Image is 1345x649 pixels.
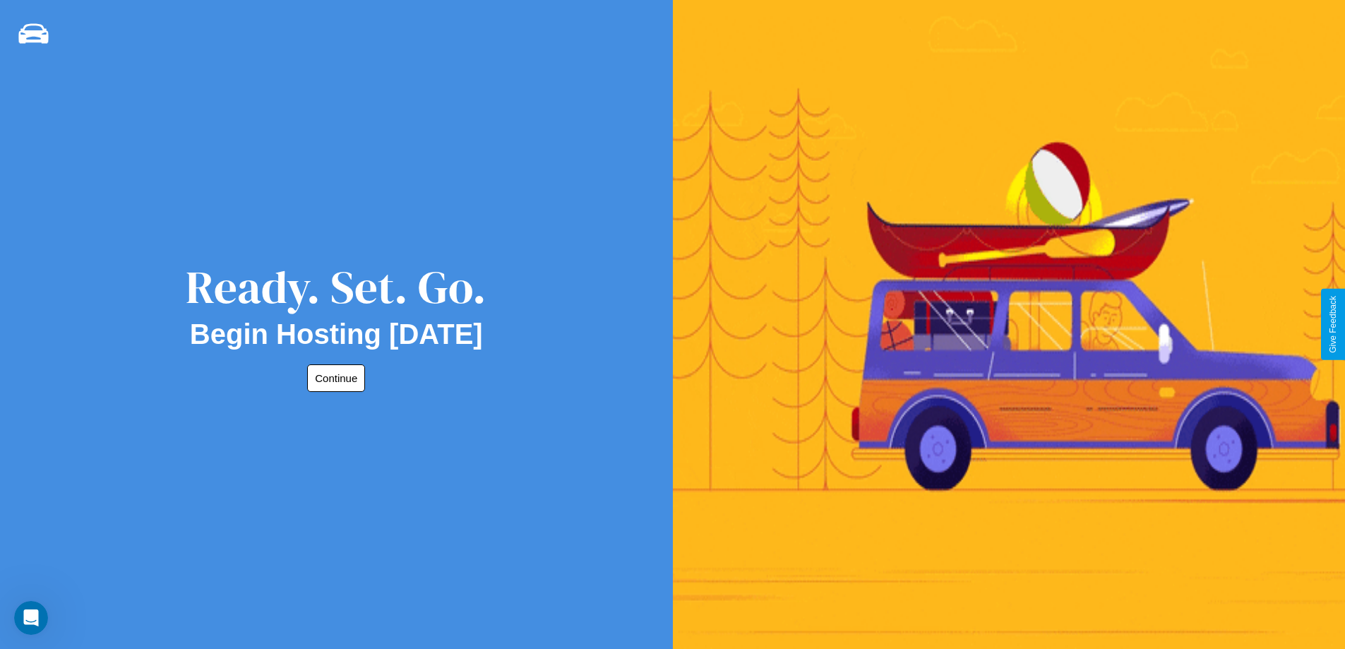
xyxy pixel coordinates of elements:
h2: Begin Hosting [DATE] [190,318,483,350]
button: Continue [307,364,365,392]
iframe: Intercom live chat [14,601,48,635]
div: Ready. Set. Go. [186,256,486,318]
div: Give Feedback [1328,296,1338,353]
